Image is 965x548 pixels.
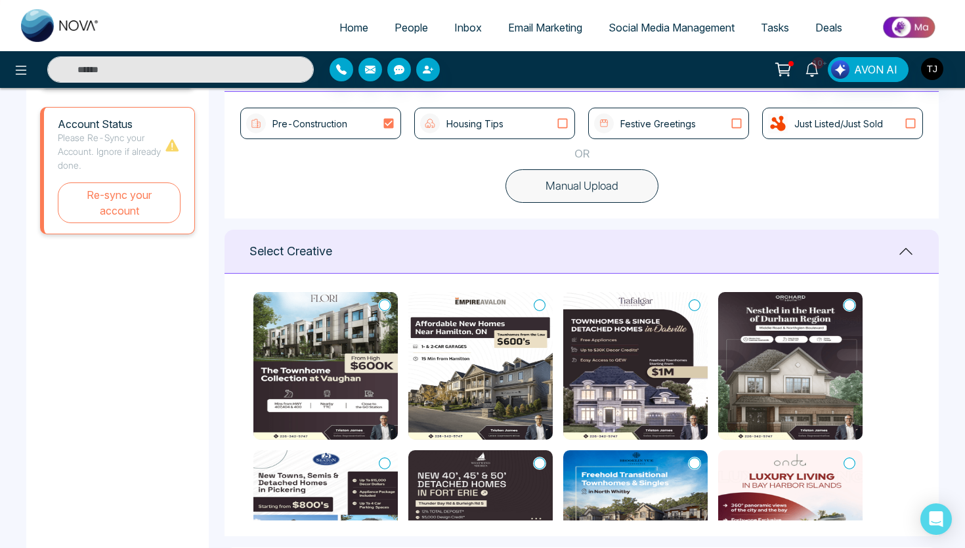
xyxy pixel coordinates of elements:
img: Empire Avalon in Caledonia (51).png [408,292,553,440]
img: Step into Orchard South (51).png [718,292,863,440]
img: icon [594,114,614,133]
span: Social Media Management [609,21,735,34]
a: Home [326,15,381,40]
p: Pre-Construction [272,117,347,131]
p: Housing Tips [446,117,504,131]
a: Email Marketing [495,15,595,40]
span: Email Marketing [508,21,582,34]
h1: Account Status [58,118,164,131]
img: Explore Flori (51).png [253,292,398,440]
img: Nova CRM Logo [21,9,100,42]
span: Inbox [454,21,482,34]
img: Market-place.gif [862,12,957,42]
a: 10+ [796,57,828,80]
button: Re-sync your account [58,182,181,223]
p: Just Listed/Just Sold [794,117,883,131]
span: Deals [815,21,842,34]
img: icon [246,114,266,133]
a: Deals [802,15,855,40]
p: OR [574,146,590,163]
button: Manual Upload [505,169,658,203]
span: 10+ [812,57,824,69]
img: Trafalgar Highlands (52).png [563,292,708,440]
span: People [395,21,428,34]
span: Tasks [761,21,789,34]
img: icon [420,114,440,133]
button: AVON AI [828,57,909,82]
img: icon [768,114,788,133]
p: Festive Greetings [620,117,696,131]
img: User Avatar [921,58,943,80]
a: People [381,15,441,40]
span: AVON AI [854,62,897,77]
p: Please Re-Sync your Account. Ignore if already done. [58,131,164,172]
a: Tasks [748,15,802,40]
a: Inbox [441,15,495,40]
h1: Select Creative [249,244,332,259]
div: Open Intercom Messenger [920,503,952,535]
span: Home [339,21,368,34]
a: Social Media Management [595,15,748,40]
img: Lead Flow [831,60,849,79]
